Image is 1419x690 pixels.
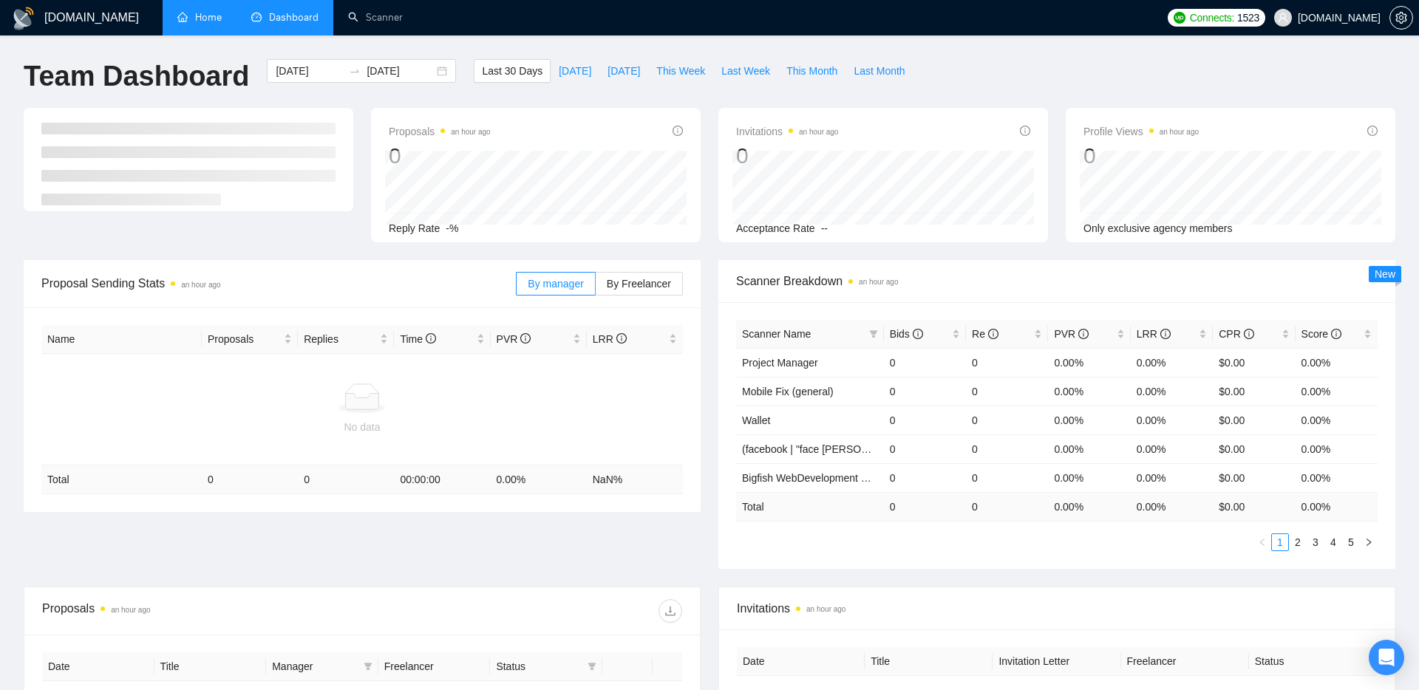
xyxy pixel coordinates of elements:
[1271,533,1289,551] li: 1
[361,655,375,677] span: filter
[1160,128,1199,136] time: an hour ago
[1131,463,1213,492] td: 0.00%
[742,357,818,369] a: Project Manager
[1296,348,1378,377] td: 0.00%
[389,142,491,170] div: 0
[742,443,907,455] a: (facebook | "face [PERSON_NAME]
[42,599,362,623] div: Proposals
[1137,328,1171,340] span: LRR
[1296,492,1378,521] td: 0.00 %
[1249,647,1377,676] th: Status
[1237,10,1259,26] span: 1523
[482,63,542,79] span: Last 30 Days
[1367,126,1378,136] span: info-circle
[1390,12,1412,24] span: setting
[298,325,394,354] th: Replies
[41,325,202,354] th: Name
[866,323,881,345] span: filter
[1213,348,1295,377] td: $0.00
[1389,12,1413,24] a: setting
[988,329,998,339] span: info-circle
[389,222,440,234] span: Reply Rate
[859,278,898,286] time: an hour ago
[559,63,591,79] span: [DATE]
[1048,348,1130,377] td: 0.00%
[806,605,845,613] time: an hour ago
[736,492,884,521] td: Total
[349,65,361,77] span: swap-right
[1325,534,1341,550] a: 4
[1296,406,1378,434] td: 0.00%
[1253,533,1271,551] li: Previous Page
[1258,538,1267,547] span: left
[1048,463,1130,492] td: 0.00%
[659,605,681,617] span: download
[400,333,435,345] span: Time
[1213,434,1295,463] td: $0.00
[367,63,434,79] input: End date
[786,63,837,79] span: This Month
[266,652,378,681] th: Manager
[1364,538,1373,547] span: right
[966,434,1048,463] td: 0
[884,348,966,377] td: 0
[1131,348,1213,377] td: 0.00%
[966,492,1048,521] td: 0
[1131,434,1213,463] td: 0.00%
[884,434,966,463] td: 0
[1389,6,1413,30] button: setting
[673,126,683,136] span: info-circle
[1301,328,1341,340] span: Score
[616,333,627,344] span: info-circle
[821,222,828,234] span: --
[1048,492,1130,521] td: 0.00 %
[269,11,319,24] span: Dashboard
[742,472,916,484] a: Bigfish WebDevelopment Hr (general)
[1083,222,1233,234] span: Only exclusive agency members
[42,652,154,681] th: Date
[1290,534,1306,550] a: 2
[348,11,403,24] a: searchScanner
[1083,142,1199,170] div: 0
[588,662,596,671] span: filter
[648,59,713,83] button: This Week
[1272,534,1288,550] a: 1
[993,647,1120,676] th: Invitation Letter
[1324,533,1342,551] li: 4
[1296,463,1378,492] td: 0.00%
[202,465,298,494] td: 0
[659,599,682,623] button: download
[1083,123,1199,140] span: Profile Views
[884,377,966,406] td: 0
[364,662,372,671] span: filter
[778,59,845,83] button: This Month
[884,406,966,434] td: 0
[966,463,1048,492] td: 0
[272,658,358,674] span: Manager
[177,11,222,24] a: homeHome
[713,59,778,83] button: Last Week
[845,59,913,83] button: Last Month
[251,12,262,22] span: dashboard
[913,329,923,339] span: info-circle
[593,333,627,345] span: LRR
[389,123,491,140] span: Proposals
[599,59,648,83] button: [DATE]
[1369,640,1404,675] div: Open Intercom Messenger
[1131,492,1213,521] td: 0.00 %
[608,63,640,79] span: [DATE]
[528,278,583,290] span: By manager
[865,647,993,676] th: Title
[742,386,834,397] a: Mobile Fix (general)
[884,463,966,492] td: 0
[966,377,1048,406] td: 0
[1078,329,1089,339] span: info-circle
[742,414,770,426] a: Wallet
[587,465,683,494] td: NaN %
[111,606,150,614] time: an hour ago
[736,222,815,234] span: Acceptance Rate
[1174,12,1185,24] img: upwork-logo.png
[304,331,377,347] span: Replies
[890,328,923,340] span: Bids
[1054,328,1089,340] span: PVR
